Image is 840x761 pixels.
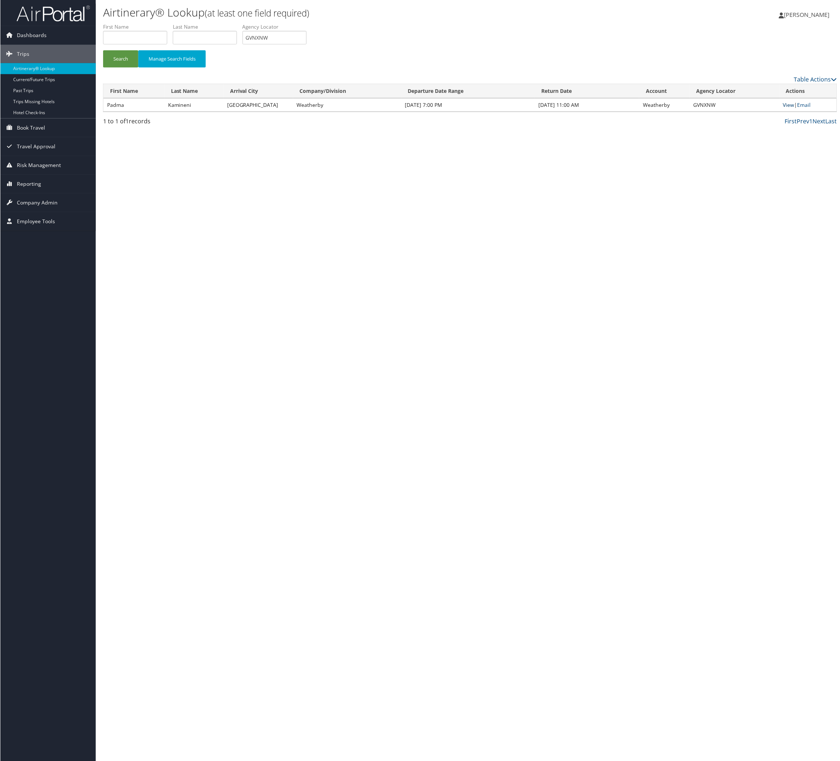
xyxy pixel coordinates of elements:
[784,11,830,19] span: [PERSON_NAME]
[785,117,797,125] a: First
[103,50,138,68] button: Search
[779,84,837,98] th: Actions
[103,117,278,129] div: 1 to 1 of records
[17,156,61,174] span: Risk Management
[16,5,90,22] img: airportal-logo.png
[17,45,29,63] span: Trips
[779,4,837,26] a: [PERSON_NAME]
[293,98,401,112] td: Weatherby
[103,5,592,20] h1: Airtinerary® Lookup
[17,212,55,231] span: Employee Tools
[204,7,309,19] small: (at least one field required)
[794,75,837,83] a: Table Actions
[690,84,779,98] th: Agency Locator: activate to sort column ascending
[826,117,837,125] a: Last
[17,119,45,137] span: Book Travel
[690,98,779,112] td: GVNXNW
[783,101,794,108] a: View
[103,84,164,98] th: First Name: activate to sort column ascending
[172,23,242,30] label: Last Name
[535,98,639,112] td: [DATE] 11:00 AM
[293,84,401,98] th: Company/Division
[164,98,223,112] td: Kamineni
[242,23,312,30] label: Agency Locator
[223,84,293,98] th: Arrival City: activate to sort column ascending
[639,84,690,98] th: Account: activate to sort column ascending
[125,117,128,125] span: 1
[103,23,172,30] label: First Name
[401,98,535,112] td: [DATE] 7:00 PM
[535,84,639,98] th: Return Date: activate to sort column ascending
[797,117,810,125] a: Prev
[17,26,46,44] span: Dashboards
[810,117,813,125] a: 1
[639,98,690,112] td: Weatherby
[813,117,826,125] a: Next
[223,98,293,112] td: [GEOGRAPHIC_DATA]
[138,50,206,68] button: Manage Search Fields
[797,101,811,108] a: Email
[103,98,164,112] td: Padma
[779,98,837,112] td: |
[401,84,535,98] th: Departure Date Range: activate to sort column ascending
[164,84,223,98] th: Last Name: activate to sort column ascending
[17,193,57,212] span: Company Admin
[17,137,55,156] span: Travel Approval
[17,175,41,193] span: Reporting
